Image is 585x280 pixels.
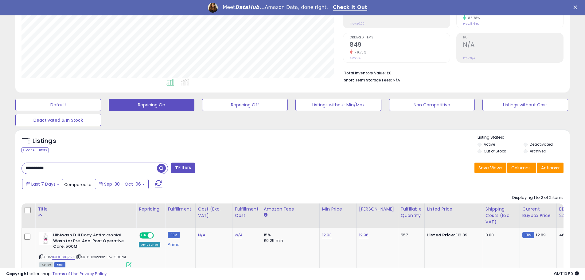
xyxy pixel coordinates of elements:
[198,206,230,219] div: Cost (Exc. VAT)
[350,36,450,39] span: Ordered Items
[536,232,546,238] span: 12.89
[530,142,553,147] label: Deactivated
[427,232,478,238] div: £12.89
[95,179,149,189] button: Sep-30 - Oct-06
[76,254,127,259] span: | SKU: Hibiwash-1pk-500mL
[202,99,288,111] button: Repricing Off
[139,242,160,247] div: Amazon AI
[554,271,579,277] span: 2025-10-14 10:50 GMT
[463,22,479,26] small: Prev: 13.64%
[104,181,141,187] span: Sep-30 - Oct-06
[264,238,315,243] div: £0.25 min
[512,195,564,201] div: Displaying 1 to 2 of 2 items
[31,181,56,187] span: Last 7 Days
[559,232,579,238] div: 46%
[350,56,361,60] small: Prev: 941
[153,233,163,238] span: OFF
[466,16,480,20] small: 85.78%
[21,147,49,153] div: Clear All Filters
[53,232,128,251] b: Hibiwash Full Body Antimicrobial Wash for Pre-And-Post Operative Care, 500Ml
[109,99,194,111] button: Repricing On
[208,3,218,13] img: Profile image for Georgie
[168,232,180,238] small: FBM
[559,206,582,219] div: BB Share 24h.
[463,56,475,60] small: Prev: N/A
[344,70,386,76] b: Total Inventory Value:
[537,163,564,173] button: Actions
[478,135,570,140] p: Listing States:
[168,240,190,247] div: Prime
[54,262,65,267] span: FBM
[522,206,554,219] div: Current Buybox Price
[15,114,101,126] button: Deactivated & In Stock
[344,69,559,76] li: £0
[350,41,450,49] h2: 849
[64,182,92,187] span: Compared to:
[401,232,420,238] div: 557
[350,22,365,26] small: Prev: £0.00
[333,4,367,11] a: Check It Out
[6,271,29,277] strong: Copyright
[39,232,52,245] img: 31k3iTkyUXL._SL40_.jpg
[15,99,101,111] button: Default
[344,77,392,83] b: Short Term Storage Fees:
[486,206,517,225] div: Shipping Costs (Exc. VAT)
[22,179,63,189] button: Last 7 Days
[171,163,195,173] button: Filters
[139,206,162,212] div: Repricing
[52,254,75,260] a: B0DHDBQ3VD
[484,142,495,147] label: Active
[427,206,480,212] div: Listed Price
[573,6,579,9] div: Close
[474,163,506,173] button: Save View
[482,99,568,111] button: Listings without Cost
[264,232,315,238] div: 15%
[295,99,381,111] button: Listings without Min/Max
[322,206,354,212] div: Min Price
[522,232,534,238] small: FBM
[264,212,267,218] small: Amazon Fees.
[359,232,369,238] a: 12.96
[322,232,332,238] a: 12.93
[80,271,107,277] a: Privacy Policy
[507,163,536,173] button: Columns
[235,206,259,219] div: Fulfillment Cost
[198,232,205,238] a: N/A
[511,165,531,171] span: Columns
[39,232,131,266] div: ASIN:
[264,206,317,212] div: Amazon Fees
[530,148,546,154] label: Archived
[353,50,366,55] small: -9.78%
[463,41,563,49] h2: N/A
[463,36,563,39] span: ROI
[393,77,400,83] span: N/A
[38,206,134,212] div: Title
[39,262,53,267] span: All listings currently available for purchase on Amazon
[427,232,455,238] b: Listed Price:
[223,4,328,10] div: Meet Amazon Data, done right.
[235,232,242,238] a: N/A
[140,233,148,238] span: ON
[389,99,475,111] button: Non Competitive
[168,206,193,212] div: Fulfillment
[359,206,396,212] div: [PERSON_NAME]
[53,271,79,277] a: Terms of Use
[486,232,515,238] div: 0.00
[235,4,265,10] i: DataHub...
[33,137,56,145] h5: Listings
[484,148,506,154] label: Out of Stock
[401,206,422,219] div: Fulfillable Quantity
[6,271,107,277] div: seller snap | |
